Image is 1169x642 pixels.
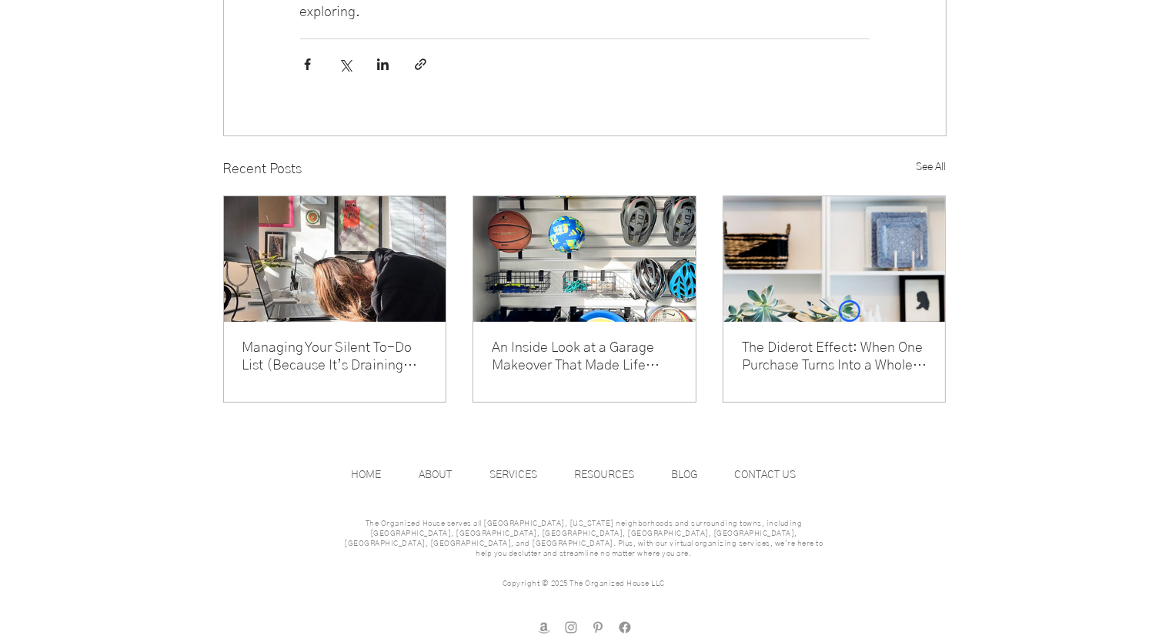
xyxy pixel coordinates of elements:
[376,57,390,72] button: Share via LinkedIn
[536,620,633,635] ul: Social Bar
[723,196,946,321] a: The Diderot Effect: When One Purchase Turns Into a Whole New Look (and More Stuff!)
[617,620,633,635] img: facebook
[567,463,664,487] a: RESOURCES
[338,57,352,72] button: Share via X (Twitter)
[223,159,302,180] h2: Recent Posts
[742,339,927,375] a: The Diderot Effect: When One Purchase Turns Into a Whole New Look (and More Stuff!)
[727,463,804,487] p: CONTACT US
[242,339,428,375] a: Managing Your Silent To-Do List (Because It’s Draining Your Energy)
[590,620,606,635] img: Pinterest
[473,196,696,322] img: An Inside Look at a Garage Makeover That Made Life Easier
[344,463,826,487] nav: Site
[664,463,727,487] a: BLOG
[917,159,947,180] a: See All
[483,463,567,487] a: SERVICES
[723,196,946,322] img: The Diderot Effect: When One Purchase Turns Into a Whole New Look (and More Stuff!)
[727,463,826,487] a: CONTACT US
[344,463,389,487] p: HOME
[413,57,428,72] button: Share via link
[300,57,315,72] button: Share via Facebook
[345,520,823,557] span: The Organized House serves all [GEOGRAPHIC_DATA], [US_STATE] neighborhoods and surrounding towns,...
[664,463,706,487] p: BLOG
[412,463,460,487] p: ABOUT
[536,620,552,635] img: amazon store front
[412,463,483,487] a: ABOUT
[563,620,579,635] img: Instagram
[492,339,677,375] a: An Inside Look at a Garage Makeover That Made Life Easier
[483,463,546,487] p: SERVICES
[344,463,412,487] a: HOME
[224,196,446,321] a: Managing Your Silent To-Do List (Because It’s Draining Your Energy)
[224,196,446,322] img: Managing Your Silent To-Do List (Because It’s Draining Your Energy)
[473,196,696,321] a: An Inside Look at a Garage Makeover That Made Life Easier
[567,463,643,487] p: RESOURCES
[503,580,665,587] span: Copyright © 2025 The Organized House LLC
